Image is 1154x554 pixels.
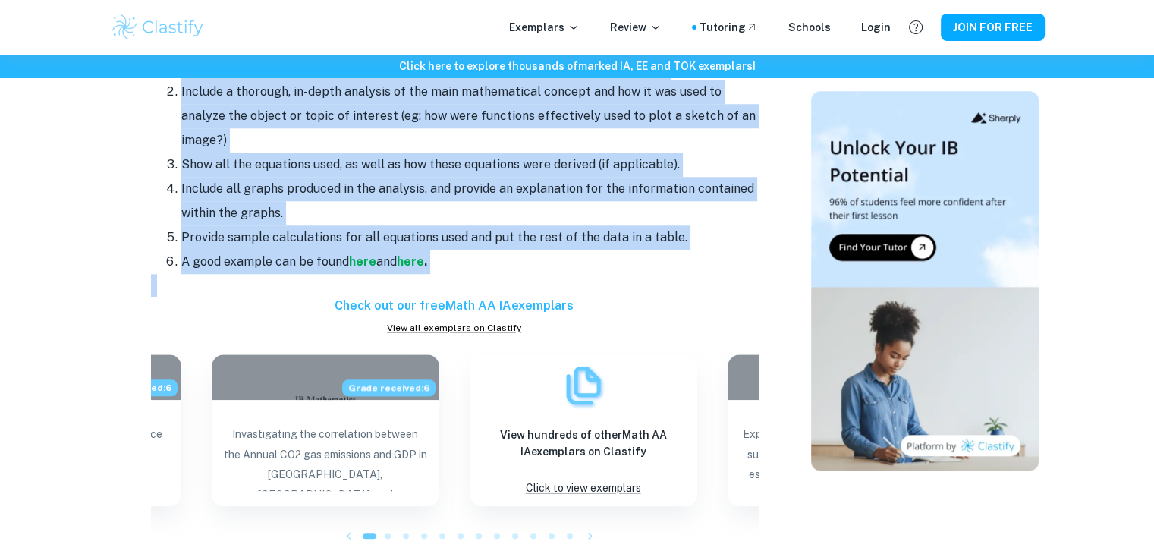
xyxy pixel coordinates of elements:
li: Show all the equations used, as well as how these equations were derived (if applicable). [181,153,758,177]
h6: Check out our free Math AA IA exemplars [151,297,758,315]
strong: . [424,254,427,269]
li: A good example can be found and [181,250,758,274]
li: Include all graphs produced in the analysis, and provide an explanation for the information conta... [181,177,758,225]
p: Invastigating the correlation between the Annual CO2 gas emissions and GDP in [GEOGRAPHIC_DATA], ... [224,424,427,491]
a: View all exemplars on Clastify [151,321,758,335]
a: Login [861,19,891,36]
h6: Click here to explore thousands of marked IA, EE and TOK exemplars ! [3,58,1151,74]
p: Review [610,19,662,36]
a: Schools [788,19,831,36]
a: Tutoring [700,19,758,36]
img: Thumbnail [811,91,1039,471]
span: Grade received: 6 [342,379,436,396]
img: Exemplars [561,363,606,408]
a: here [349,254,376,269]
a: here [397,254,424,269]
img: Clastify logo [110,12,206,42]
li: Include a thorough, in-depth analysis of the main mathematical concept and how it was used to ana... [181,80,758,153]
a: Blog exemplar: Exploring the method of calculating the Exploring the method of calculating the su... [728,354,955,506]
p: Exemplars [509,19,580,36]
li: Provide sample calculations for all equations used and put the rest of the data in a table. [181,225,758,250]
p: Click to view exemplars [526,478,641,499]
p: Exploring the method of calculating the surface area of solid of revolution and estimating the la... [740,424,943,491]
h6: View hundreds of other Math AA IA exemplars on Clastify [482,427,685,460]
button: Help and Feedback [903,14,929,40]
button: JOIN FOR FREE [941,14,1045,41]
a: Blog exemplar: Invastigating the correlation between thGrade received:6Invastigating the correlat... [212,354,439,506]
a: ExemplarsView hundreds of otherMath AA IAexemplars on ClastifyClick to view exemplars [470,354,697,506]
